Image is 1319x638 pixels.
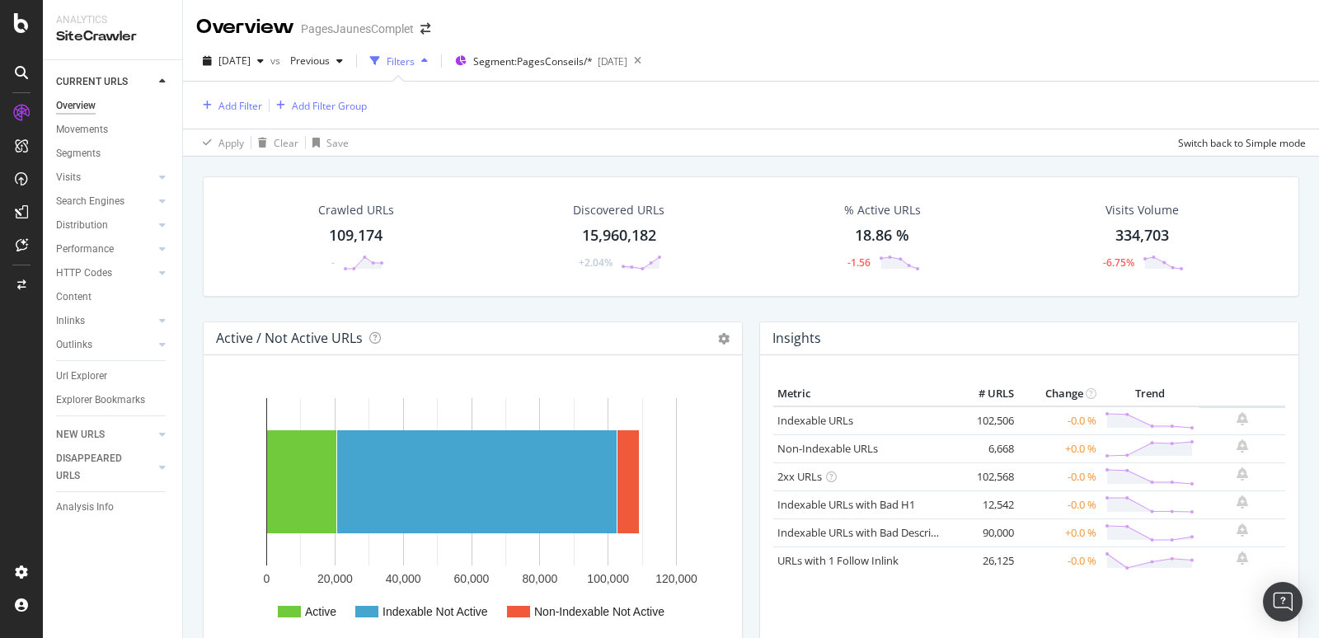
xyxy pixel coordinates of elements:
div: Visits Volume [1105,202,1179,218]
text: Active [305,605,336,618]
button: Apply [196,129,244,156]
th: # URLS [952,382,1018,406]
a: Content [56,289,171,306]
div: -1.56 [847,256,871,270]
button: Segment:PagesConseils/*[DATE] [448,48,627,74]
div: 18.86 % [855,225,909,246]
button: Switch back to Simple mode [1171,129,1306,156]
td: 102,568 [952,462,1018,490]
td: 12,542 [952,490,1018,518]
div: -6.75% [1103,256,1134,270]
div: bell-plus [1237,495,1248,509]
td: +0.0 % [1018,434,1101,462]
td: 102,506 [952,406,1018,435]
div: Analytics [56,13,169,27]
a: Analysis Info [56,499,171,516]
div: Crawled URLs [318,202,394,218]
div: Overview [196,13,294,41]
a: 2xx URLs [777,469,822,484]
div: bell-plus [1237,467,1248,481]
td: 6,668 [952,434,1018,462]
a: Indexable URLs [777,413,853,428]
a: Indexable URLs with Bad H1 [777,497,915,512]
td: +0.0 % [1018,518,1101,547]
a: Inlinks [56,312,154,330]
span: Segment: PagesConseils/* [473,54,593,68]
div: bell-plus [1237,439,1248,453]
a: NEW URLS [56,426,154,443]
div: +2.04% [579,256,613,270]
div: Url Explorer [56,368,107,385]
div: Add Filter [218,99,262,113]
td: 26,125 [952,547,1018,575]
div: bell-plus [1237,551,1248,565]
a: Overview [56,97,171,115]
div: Open Intercom Messenger [1263,582,1303,622]
th: Metric [773,382,952,406]
button: Previous [284,48,350,74]
a: Outlinks [56,336,154,354]
text: 40,000 [386,572,421,585]
div: Segments [56,145,101,162]
a: Visits [56,169,154,186]
span: vs [270,54,284,68]
div: bell-plus [1237,523,1248,537]
div: Movements [56,121,108,138]
a: Distribution [56,217,154,234]
th: Trend [1101,382,1199,406]
text: 100,000 [587,572,629,585]
div: PagesJaunesComplet [301,21,414,37]
button: Clear [251,129,298,156]
h4: Active / Not Active URLs [216,327,363,349]
div: SiteCrawler [56,27,169,46]
button: Filters [364,48,434,74]
td: -0.0 % [1018,547,1101,575]
div: DISAPPEARED URLS [56,450,139,485]
td: 90,000 [952,518,1018,547]
a: Url Explorer [56,368,171,385]
button: Add Filter [196,96,262,115]
div: 15,960,182 [582,225,656,246]
div: Add Filter Group [292,99,367,113]
text: 80,000 [522,572,557,585]
button: [DATE] [196,48,270,74]
div: Performance [56,241,114,258]
div: 109,174 [329,225,383,246]
div: Outlinks [56,336,92,354]
div: Explorer Bookmarks [56,392,145,409]
div: % Active URLs [844,202,921,218]
div: Search Engines [56,193,124,210]
a: Search Engines [56,193,154,210]
h4: Insights [772,327,821,349]
td: -0.0 % [1018,406,1101,435]
a: Performance [56,241,154,258]
button: Save [306,129,349,156]
div: Content [56,289,92,306]
text: 0 [264,572,270,585]
div: Analysis Info [56,499,114,516]
div: Clear [274,136,298,150]
span: 2025 Aug. 22nd [218,54,251,68]
div: Visits [56,169,81,186]
a: Explorer Bookmarks [56,392,171,409]
div: HTTP Codes [56,265,112,282]
a: Non-Indexable URLs [777,441,878,456]
a: Indexable URLs with Bad Description [777,525,957,540]
div: Apply [218,136,244,150]
a: CURRENT URLS [56,73,154,91]
td: -0.0 % [1018,462,1101,490]
div: bell-plus [1237,412,1248,425]
a: DISAPPEARED URLS [56,450,154,485]
td: -0.0 % [1018,490,1101,518]
a: Movements [56,121,171,138]
span: Previous [284,54,330,68]
div: CURRENT URLS [56,73,128,91]
div: Save [326,136,349,150]
div: Overview [56,97,96,115]
div: 334,703 [1115,225,1169,246]
div: Filters [387,54,415,68]
button: Add Filter Group [270,96,367,115]
text: Non-Indexable Not Active [534,605,664,618]
text: 120,000 [655,572,697,585]
th: Change [1018,382,1101,406]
